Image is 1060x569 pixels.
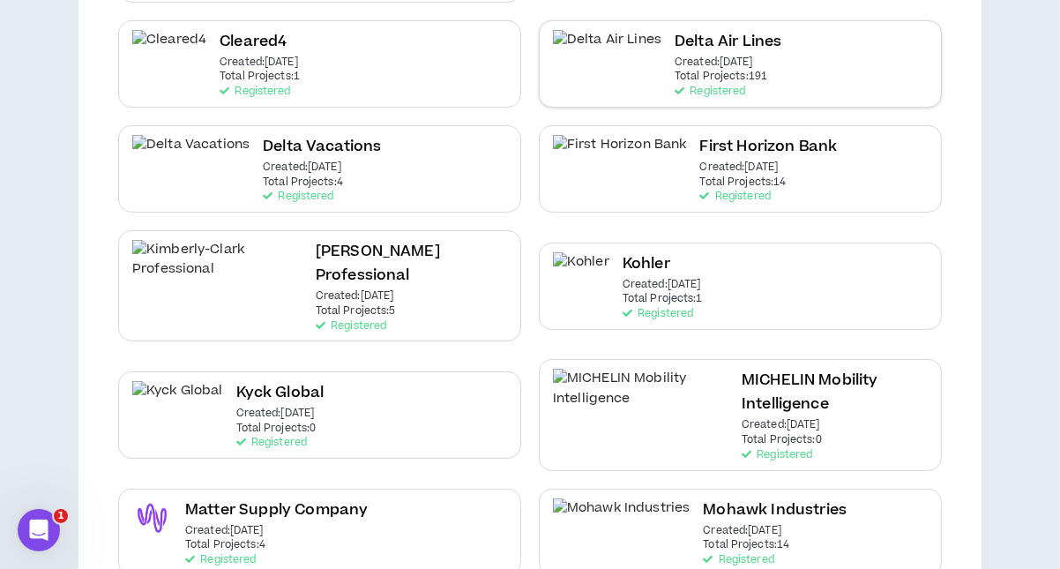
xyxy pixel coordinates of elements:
span: 1 [54,509,68,523]
p: Registered [263,191,333,203]
p: Created: [DATE] [675,56,753,69]
p: Total Projects: 0 [742,434,822,446]
p: Total Projects: 191 [675,71,767,83]
p: Created: [DATE] [220,56,298,69]
p: Registered [220,86,290,98]
p: Created: [DATE] [742,419,820,431]
p: Registered [703,554,773,566]
iframe: Intercom live chat [18,509,60,551]
h2: Kohler [623,252,670,276]
p: Registered [742,449,812,461]
img: Matter Supply Company [132,498,172,538]
p: Registered [623,308,693,320]
img: Delta Air Lines [553,30,661,70]
h2: First Horizon Bank [700,135,838,159]
p: Created: [DATE] [236,408,315,420]
p: Created: [DATE] [185,525,264,537]
img: MICHELIN Mobility Intelligence [553,369,728,408]
p: Created: [DATE] [703,525,781,537]
p: Registered [675,86,745,98]
p: Total Projects: 1 [623,293,703,305]
p: Total Projects: 14 [700,176,787,189]
img: First Horizon Bank [553,135,687,175]
p: Total Projects: 4 [263,176,343,189]
p: Registered [185,554,256,566]
h2: Delta Air Lines [675,30,781,54]
img: Kyck Global [132,381,223,421]
h2: [PERSON_NAME] Professional [316,240,507,288]
h2: Mohawk Industries [703,498,847,522]
h2: Delta Vacations [263,135,381,159]
p: Created: [DATE] [623,279,701,291]
h2: Cleared4 [220,30,287,54]
p: Created: [DATE] [700,161,779,174]
p: Registered [316,320,386,333]
p: Total Projects: 14 [703,539,789,551]
h2: Matter Supply Company [185,498,368,522]
h2: Kyck Global [236,381,325,405]
h2: MICHELIN Mobility Intelligence [742,369,928,416]
img: Mohawk Industries [553,498,690,538]
p: Total Projects: 5 [316,305,396,318]
p: Total Projects: 4 [185,539,265,551]
p: Total Projects: 0 [236,423,317,435]
img: Kohler [553,252,609,292]
p: Total Projects: 1 [220,71,300,83]
img: Cleared4 [132,30,206,70]
p: Registered [236,437,307,449]
p: Registered [700,191,771,203]
img: Kimberly-Clark Professional [132,240,302,280]
p: Created: [DATE] [263,161,341,174]
img: Delta Vacations [132,135,250,175]
p: Created: [DATE] [316,290,394,303]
